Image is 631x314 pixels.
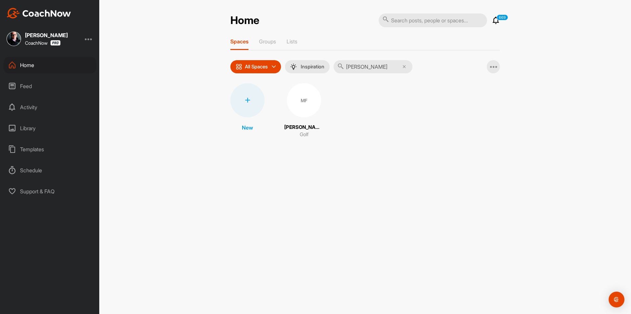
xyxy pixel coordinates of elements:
[4,99,96,115] div: Activity
[25,33,68,38] div: [PERSON_NAME]
[236,63,242,70] img: icon
[290,63,297,70] img: menuIcon
[379,13,487,27] input: Search posts, people or spaces...
[259,38,276,45] p: Groups
[7,8,71,18] img: CoachNow
[4,78,96,94] div: Feed
[4,162,96,179] div: Schedule
[284,124,324,131] p: [PERSON_NAME]
[230,38,248,45] p: Spaces
[25,40,60,46] div: CoachNow
[287,83,321,117] div: MF
[284,83,324,138] a: MF[PERSON_NAME]Golf
[287,38,297,45] p: Lists
[301,64,324,69] p: Inspiration
[230,14,259,27] h2: Home
[497,14,508,20] p: 669
[300,131,309,138] p: Golf
[245,64,268,69] p: All Spaces
[4,57,96,73] div: Home
[609,292,624,307] div: Open Intercom Messenger
[4,120,96,136] div: Library
[334,60,412,73] input: Search...
[242,124,253,132] p: New
[7,32,21,46] img: square_d7b6dd5b2d8b6df5777e39d7bdd614c0.jpg
[4,183,96,200] div: Support & FAQ
[4,141,96,157] div: Templates
[50,40,60,46] img: CoachNow Pro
